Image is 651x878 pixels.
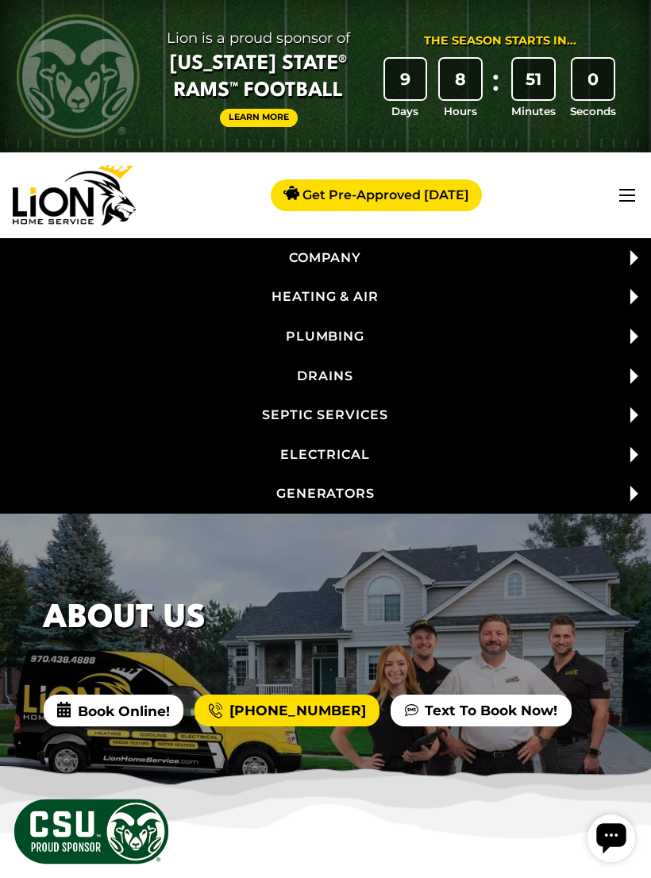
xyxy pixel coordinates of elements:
a: [PHONE_NUMBER] [195,695,379,726]
span: Hours [444,103,477,119]
span: Minutes [511,103,556,119]
div: 9 [385,59,426,100]
a: Text To Book Now! [391,695,571,726]
img: Lion Home Service [13,165,136,225]
div: 51 [513,59,554,100]
h1: About Us [43,595,608,644]
a: Learn More [220,109,298,127]
span: Book Online! [44,695,183,726]
div: 8 [440,59,481,100]
div: : [488,59,504,120]
span: Seconds [570,103,616,119]
img: CSU Rams logo [17,14,141,138]
span: Lion is a proud sponsor of [152,25,366,51]
span: Days [391,103,418,119]
a: Get Pre-Approved [DATE] [271,179,482,211]
div: The Season Starts in... [424,33,576,50]
img: CSU Sponsor Badge [12,797,171,866]
div: 0 [572,59,614,100]
span: [US_STATE] State® Rams™ Football [152,51,366,105]
div: Open chat widget [6,6,54,54]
